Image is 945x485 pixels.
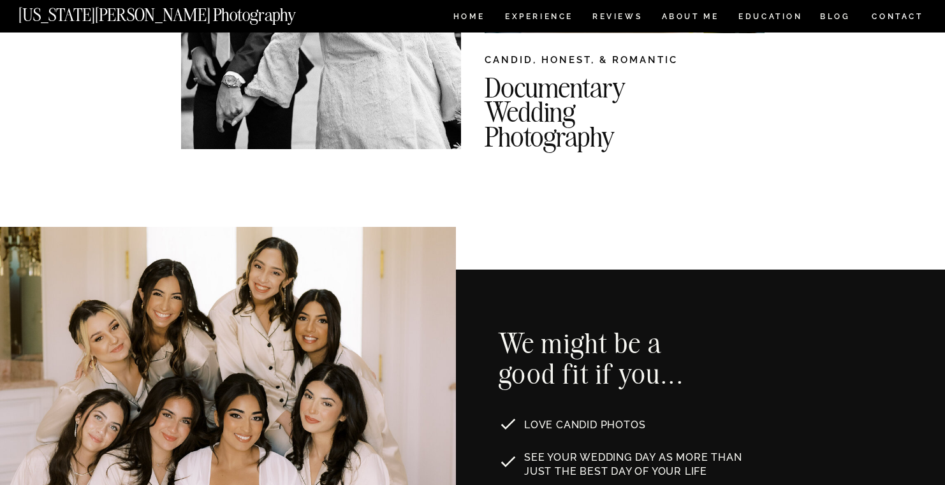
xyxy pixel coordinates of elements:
[451,13,487,24] a: HOME
[524,418,685,428] p: LOVE CANDID PHOTOS
[485,53,765,72] h2: CANDID, HONEST, & ROMANTIC
[524,451,754,475] p: See your wedding day as MORE THAN JUST the best day of your life
[871,10,924,24] a: CONTACT
[499,328,703,391] h2: We might be a good fit if you...
[505,13,572,24] a: Experience
[737,13,804,24] a: EDUCATION
[820,13,851,24] a: BLOG
[661,13,719,24] a: ABOUT ME
[592,13,640,24] a: REVIEWS
[485,75,821,140] h2: Documentary Wedding Photography
[18,6,339,17] a: [US_STATE][PERSON_NAME] Photography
